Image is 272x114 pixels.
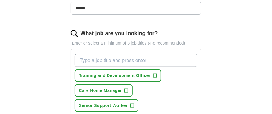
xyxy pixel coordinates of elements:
[79,87,122,94] span: Care Home Manager
[75,99,138,112] button: Senior Support Worker
[75,69,161,82] button: Training and Development Officer
[79,72,151,79] span: Training and Development Officer
[75,54,198,67] input: Type a job title and press enter
[71,40,202,46] p: Enter or select a minimum of 3 job titles (4-8 recommended)
[71,30,78,37] img: search.png
[75,84,133,97] button: Care Home Manager
[81,29,158,38] label: What job are you looking for?
[79,102,128,109] span: Senior Support Worker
